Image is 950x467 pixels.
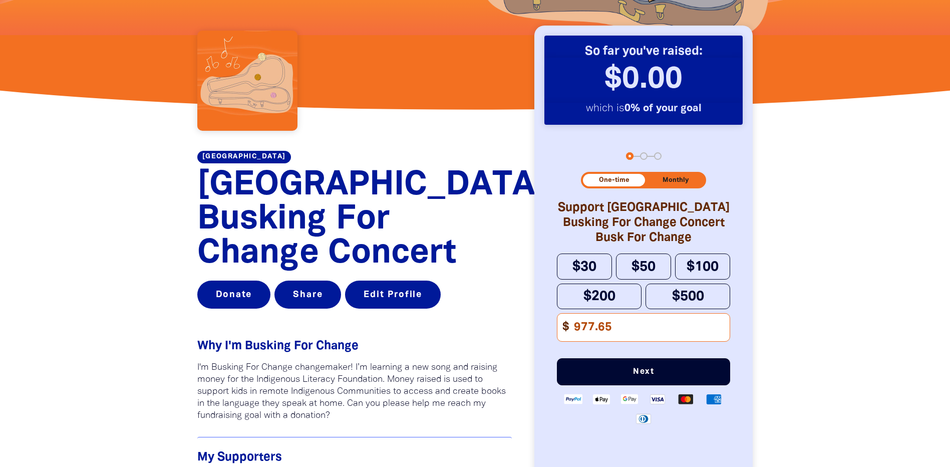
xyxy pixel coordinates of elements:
img: Visa logo [644,393,672,405]
img: Apple Pay logo [587,393,615,405]
button: Navigate to step 1 of 3 to enter your donation amount [626,152,634,160]
button: Pay with Credit Card [557,358,730,385]
span: Why I'm Busking For Change [197,341,359,352]
strong: 0% of your goal [624,104,702,113]
span: $100 [687,261,719,273]
p: which is [544,103,743,125]
button: Donate [197,281,271,309]
button: $30 [557,254,612,279]
button: $100 [675,254,730,279]
a: [GEOGRAPHIC_DATA] [197,151,291,163]
div: Donation frequency [581,172,706,188]
span: Monthly [663,177,689,183]
span: $50 [631,261,656,273]
span: [GEOGRAPHIC_DATA] Busking For Change Concert [197,170,547,269]
span: Next [573,368,714,376]
img: Paypal logo [559,393,587,405]
span: $ [557,318,569,337]
span: $0.00 [604,66,683,94]
button: $50 [616,254,671,279]
img: American Express logo [700,393,728,405]
button: $200 [557,284,642,309]
button: Monthly [647,174,705,186]
img: Mastercard logo [672,393,700,405]
span: One-time [599,177,629,183]
h4: My Supporters [197,450,512,465]
span: $200 [583,290,615,303]
button: Edit Profile [345,281,441,309]
span: $500 [672,290,704,303]
button: $500 [646,284,730,309]
p: I'm Busking For Change changemaker! I’m learning a new song and raising money for the Indigenous ... [197,362,512,422]
button: Navigate to step 3 of 3 to enter your payment details [654,152,662,160]
div: Available payment methods [557,385,730,432]
strong: So far you've raised: [585,46,703,57]
input: Enter custom amount [568,314,730,341]
h2: Support [GEOGRAPHIC_DATA] Busking For Change Concert Busk For Change [557,200,730,246]
img: Google Pay logo [615,393,644,405]
button: Navigate to step 2 of 3 to enter your details [640,152,648,160]
button: Share [274,281,341,309]
button: One-time [583,174,645,186]
span: $30 [572,261,596,273]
